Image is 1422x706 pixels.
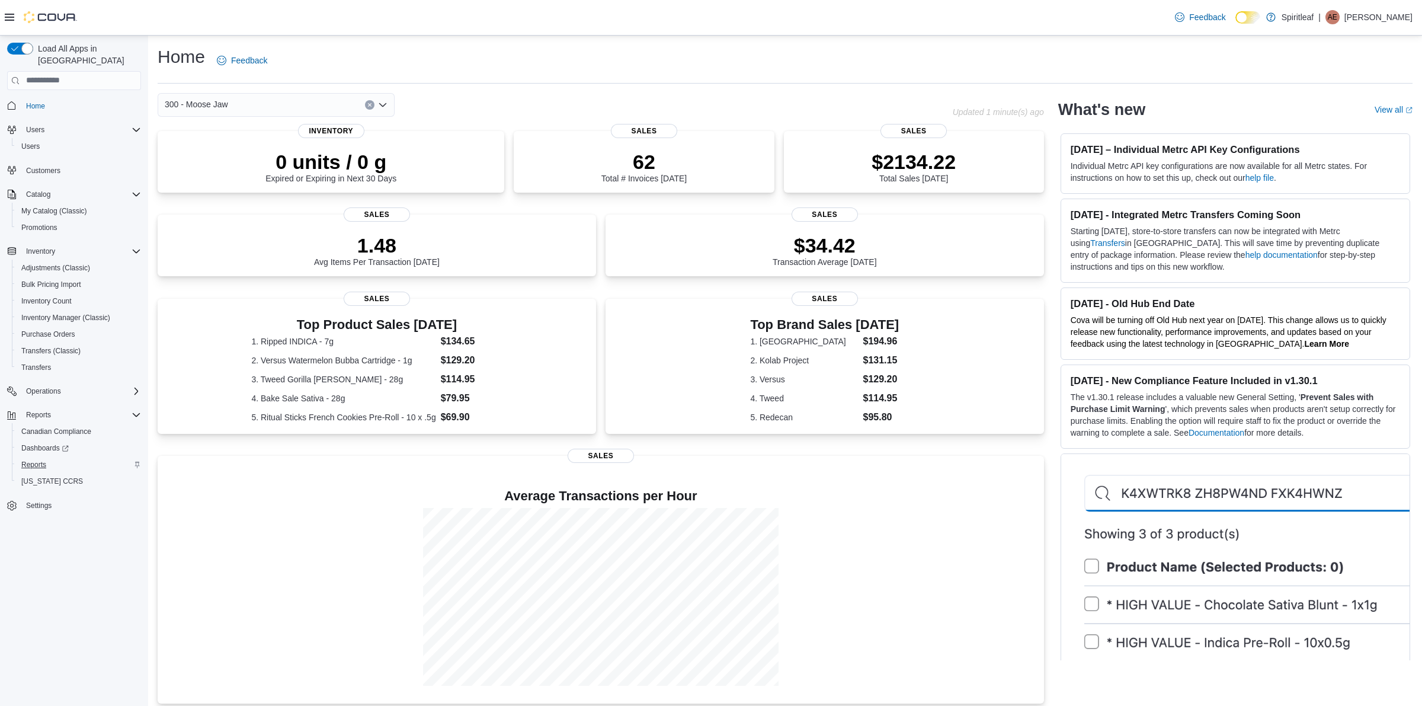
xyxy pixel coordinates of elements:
h3: Top Brand Sales [DATE] [750,318,899,332]
span: My Catalog (Classic) [17,204,141,218]
h2: What's new [1058,100,1145,119]
h4: Average Transactions per Hour [167,489,1035,503]
a: Learn More [1305,339,1349,349]
a: My Catalog (Classic) [17,204,92,218]
span: Bulk Pricing Import [21,280,81,289]
span: Canadian Compliance [21,427,91,436]
span: Sales [880,124,947,138]
span: Load All Apps in [GEOGRAPHIC_DATA] [33,43,141,66]
span: Inventory Count [17,294,141,308]
a: Documentation [1189,428,1244,437]
span: Customers [26,166,60,175]
button: Catalog [21,187,55,202]
span: Dashboards [17,441,141,455]
div: Andrew E [1325,10,1340,24]
a: Promotions [17,221,62,235]
button: Reports [12,456,146,473]
p: The v1.30.1 release includes a valuable new General Setting, ' ', which prevents sales when produ... [1071,391,1400,439]
a: Inventory Manager (Classic) [17,311,115,325]
p: 1.48 [314,234,440,257]
button: Reports [2,407,146,423]
p: 0 units / 0 g [265,150,396,174]
span: Bulk Pricing Import [17,277,141,292]
div: Avg Items Per Transaction [DATE] [314,234,440,267]
a: Transfers (Classic) [17,344,85,358]
span: Users [21,142,40,151]
dd: $129.20 [863,372,899,386]
h3: [DATE] – Individual Metrc API Key Configurations [1071,143,1400,155]
p: Starting [DATE], store-to-store transfers can now be integrated with Metrc using in [GEOGRAPHIC_D... [1071,225,1400,273]
span: Inventory Manager (Classic) [21,313,110,322]
a: Customers [21,164,65,178]
h3: [DATE] - Old Hub End Date [1071,298,1400,309]
span: AE [1328,10,1337,24]
button: Clear input [365,100,374,110]
p: $2134.22 [872,150,956,174]
button: Promotions [12,219,146,236]
button: Home [2,97,146,114]
nav: Complex example [7,92,141,545]
button: Users [2,122,146,138]
span: Feedback [231,55,267,66]
h1: Home [158,45,205,69]
dd: $95.80 [863,410,899,424]
dd: $114.95 [863,391,899,405]
span: [US_STATE] CCRS [21,477,83,486]
button: Operations [2,383,146,400]
span: Inventory Manager (Classic) [17,311,141,325]
p: [PERSON_NAME] [1344,10,1413,24]
a: help documentation [1245,250,1318,260]
dd: $129.20 [441,353,502,368]
span: Customers [21,163,141,178]
button: Inventory [2,243,146,260]
dt: 5. Redecan [750,411,858,423]
a: View allExternal link [1375,105,1413,114]
a: Settings [21,499,56,513]
p: Individual Metrc API key configurations are now available for all Metrc states. For instructions ... [1071,160,1400,184]
span: Catalog [26,190,50,199]
a: Bulk Pricing Import [17,277,86,292]
div: Transaction Average [DATE] [773,234,877,267]
h3: [DATE] - New Compliance Feature Included in v1.30.1 [1071,375,1400,386]
span: Transfers (Classic) [21,346,81,356]
a: Feedback [1170,5,1230,29]
span: Sales [792,207,858,222]
span: Transfers [21,363,51,372]
a: Transfers [1090,238,1125,248]
span: Reports [17,458,141,472]
button: Adjustments (Classic) [12,260,146,276]
span: Inventory [26,247,55,256]
svg: External link [1405,107,1413,114]
button: Operations [21,384,66,398]
dt: 2. Kolab Project [750,354,858,366]
span: Inventory [298,124,364,138]
button: Users [21,123,49,137]
dd: $114.95 [441,372,502,386]
dt: 5. Ritual Sticks French Cookies Pre-Roll - 10 x .5g [251,411,435,423]
span: Purchase Orders [21,330,75,339]
input: Dark Mode [1235,11,1260,24]
span: Operations [26,386,61,396]
span: Cova will be turning off Old Hub next year on [DATE]. This change allows us to quickly release ne... [1071,315,1386,349]
span: Adjustments (Classic) [17,261,141,275]
a: Transfers [17,360,56,375]
a: Purchase Orders [17,327,80,341]
span: Reports [21,460,46,469]
a: Feedback [212,49,272,72]
p: Updated 1 minute(s) ago [953,107,1044,117]
button: Open list of options [378,100,387,110]
span: Home [21,98,141,113]
span: My Catalog (Classic) [21,206,87,216]
dt: 1. [GEOGRAPHIC_DATA] [750,336,858,347]
span: Catalog [21,187,141,202]
a: Reports [17,458,51,472]
span: Sales [568,449,634,463]
span: Sales [344,207,410,222]
dd: $134.65 [441,334,502,349]
h3: [DATE] - Integrated Metrc Transfers Coming Soon [1071,209,1400,221]
span: Inventory Count [21,296,72,306]
span: Settings [26,501,52,510]
h3: Top Product Sales [DATE] [251,318,502,332]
